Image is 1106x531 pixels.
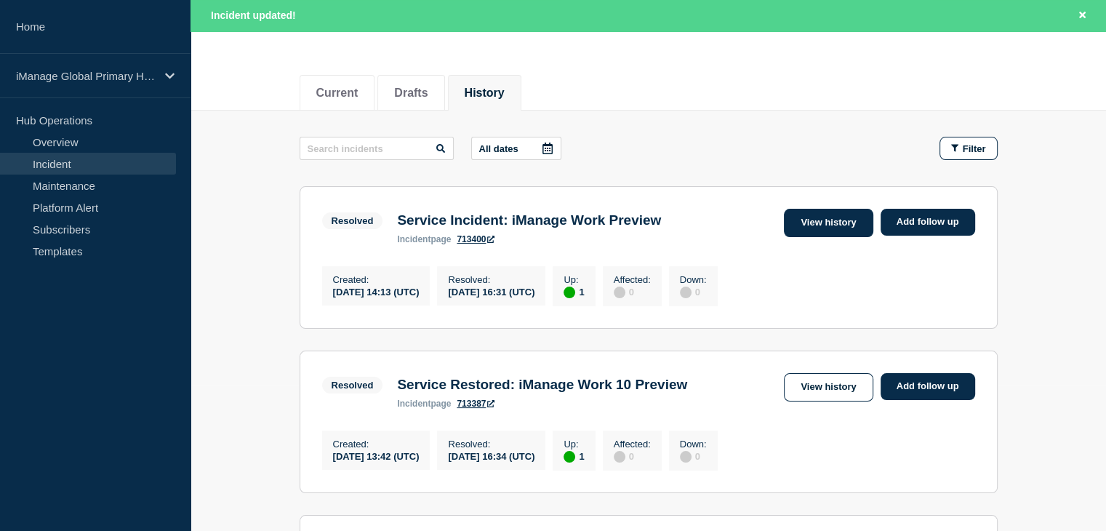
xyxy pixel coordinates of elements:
[397,234,451,244] p: page
[963,143,986,154] span: Filter
[564,451,575,463] div: up
[471,137,561,160] button: All dates
[397,234,430,244] span: incident
[397,377,687,393] h3: Service Restored: iManage Work 10 Preview
[448,274,534,285] p: Resolved :
[881,373,975,400] a: Add follow up
[457,234,494,244] a: 713400
[614,451,625,463] div: disabled
[211,9,296,21] span: Incident updated!
[939,137,998,160] button: Filter
[614,274,651,285] p: Affected :
[397,399,451,409] p: page
[564,439,584,450] p: Up :
[680,274,707,285] p: Down :
[322,377,383,394] span: Resolved
[564,285,584,298] div: 1
[784,209,873,237] a: View history
[564,450,584,463] div: 1
[479,143,518,154] p: All dates
[1073,7,1091,24] button: Close banner
[680,450,707,463] div: 0
[564,287,575,298] div: up
[457,399,494,409] a: 713387
[465,87,505,100] button: History
[16,70,156,82] p: iManage Global Primary Hub
[397,399,430,409] span: incident
[322,212,383,229] span: Resolved
[614,285,651,298] div: 0
[614,287,625,298] div: disabled
[448,285,534,298] div: [DATE] 16:31 (UTC)
[448,450,534,462] div: [DATE] 16:34 (UTC)
[394,87,428,100] button: Drafts
[564,274,584,285] p: Up :
[784,373,873,402] a: View history
[316,87,358,100] button: Current
[333,274,420,285] p: Created :
[614,450,651,463] div: 0
[397,212,661,228] h3: Service Incident: iManage Work Preview
[448,439,534,450] p: Resolved :
[680,285,707,298] div: 0
[614,439,651,450] p: Affected :
[300,137,454,160] input: Search incidents
[680,451,692,463] div: disabled
[333,439,420,450] p: Created :
[333,285,420,298] div: [DATE] 14:13 (UTC)
[680,287,692,298] div: disabled
[333,450,420,462] div: [DATE] 13:42 (UTC)
[680,439,707,450] p: Down :
[881,209,975,236] a: Add follow up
